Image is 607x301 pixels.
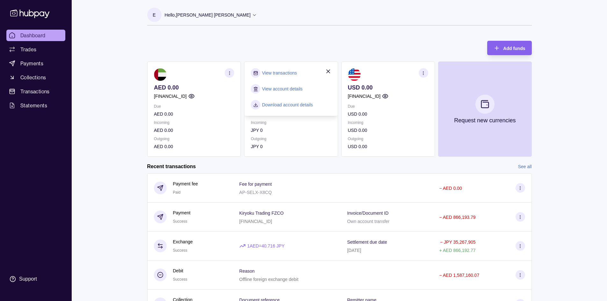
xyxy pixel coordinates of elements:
[347,211,388,216] p: Invoice/Document ID
[154,84,234,91] p: AED 0.00
[154,103,234,110] p: Due
[348,143,428,150] p: USD 0.00
[6,272,65,286] a: Support
[251,127,331,134] p: JPY 0
[440,240,475,245] p: − JPY 35,267,905
[154,135,234,142] p: Outgoing
[20,46,36,53] span: Trades
[348,111,428,118] p: USD 0.00
[6,44,65,55] a: Trades
[173,267,187,274] p: Debit
[153,11,155,18] p: E
[348,119,428,126] p: Incoming
[20,88,50,95] span: Transactions
[173,238,193,245] p: Exchange
[503,46,525,51] span: Add funds
[6,30,65,41] a: Dashboard
[165,11,251,18] p: Hello, [PERSON_NAME] [PERSON_NAME]
[348,93,380,100] p: [FINANCIAL_ID]
[439,273,479,278] p: − AED 1,587,160.07
[173,180,198,187] p: Payment fee
[348,103,428,110] p: Due
[262,85,302,92] a: View account details
[247,242,285,249] p: 1 AED = 40.716 JPY
[154,68,167,81] img: ae
[173,248,187,253] span: Success
[239,211,284,216] p: Kiryoku Trading FZCO
[262,101,313,108] a: Download account details
[239,269,255,274] p: Reason
[348,127,428,134] p: USD 0.00
[20,74,46,81] span: Collections
[6,86,65,97] a: Transactions
[20,102,47,109] span: Statements
[439,248,475,253] p: + AED 866,192.77
[6,100,65,111] a: Statements
[173,219,187,224] span: Success
[147,163,196,170] h2: Recent transactions
[154,93,187,100] p: [FINANCIAL_ID]
[348,68,360,81] img: us
[154,111,234,118] p: AED 0.00
[439,215,475,220] p: − AED 866,193.79
[173,209,191,216] p: Payment
[20,60,43,67] span: Payments
[251,119,331,126] p: Incoming
[487,41,531,55] button: Add funds
[347,240,387,245] p: Settlement due date
[6,72,65,83] a: Collections
[251,143,331,150] p: JPY 0
[347,219,389,224] p: Own account transfer
[20,32,46,39] span: Dashboard
[154,119,234,126] p: Incoming
[348,84,428,91] p: USD 0.00
[454,117,516,124] p: Request new currencies
[19,276,37,283] div: Support
[518,163,532,170] a: See all
[347,248,361,253] p: [DATE]
[173,190,181,195] span: Paid
[348,135,428,142] p: Outgoing
[251,135,331,142] p: Outgoing
[6,58,65,69] a: Payments
[154,143,234,150] p: AED 0.00
[438,61,531,157] button: Request new currencies
[439,186,462,191] p: − AED 0.00
[239,277,299,282] p: Offline foreign exchange debit
[239,182,272,187] p: Fee for payment
[154,127,234,134] p: AED 0.00
[239,219,272,224] p: [FINANCIAL_ID]
[173,277,187,282] span: Success
[239,190,272,195] p: AP-SELX-X8CQ
[262,69,297,76] a: View transactions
